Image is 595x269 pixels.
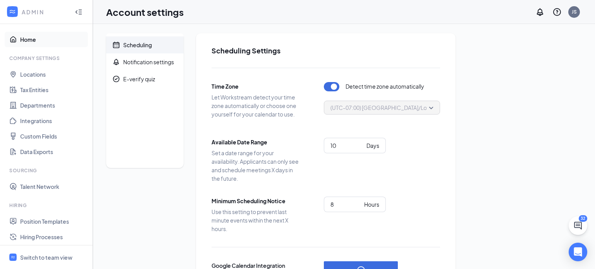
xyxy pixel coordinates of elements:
[20,214,86,229] a: Position Templates
[572,9,577,15] div: JS
[573,221,583,230] svg: ChatActive
[20,245,86,260] a: Evaluation Plan
[535,7,545,17] svg: Notifications
[20,32,86,47] a: Home
[212,93,301,118] span: Let Workstream detect your time zone automatically or choose one yourself for your calendar to use.
[569,243,587,261] div: Open Intercom Messenger
[20,98,86,113] a: Departments
[212,82,301,91] span: Time Zone
[10,255,15,260] svg: WorkstreamLogo
[9,8,16,15] svg: WorkstreamLogo
[75,8,83,16] svg: Collapse
[20,229,86,245] a: Hiring Processes
[106,36,184,53] a: CalendarScheduling
[552,7,562,17] svg: QuestionInfo
[20,254,72,261] div: Switch to team view
[330,102,488,113] span: (UTC-07:00) [GEOGRAPHIC_DATA]/Los_Angeles - Pacific Time
[106,70,184,87] a: CheckmarkCircleE-verify quiz
[212,149,301,183] span: Set a date range for your availability. Applicants can only see and schedule meetings X days in t...
[20,82,86,98] a: Tax Entities
[106,53,184,70] a: BellNotification settings
[106,5,184,19] h1: Account settings
[112,58,120,66] svg: Bell
[20,129,86,144] a: Custom Fields
[20,67,86,82] a: Locations
[364,200,379,209] div: Hours
[112,75,120,83] svg: CheckmarkCircle
[212,207,301,233] span: Use this setting to prevent last minute events within the next X hours.
[366,141,379,150] div: Days
[20,179,86,194] a: Talent Network
[123,75,155,83] div: E-verify quiz
[20,113,86,129] a: Integrations
[9,202,85,209] div: Hiring
[112,41,120,49] svg: Calendar
[9,167,85,174] div: Sourcing
[123,41,152,49] div: Scheduling
[212,46,440,55] h2: Scheduling Settings
[212,197,301,205] span: Minimum Scheduling Notice
[212,138,301,146] span: Available Date Range
[22,8,68,16] div: ADMIN
[579,215,587,222] div: 32
[346,82,424,91] span: Detect time zone automatically
[20,144,86,159] a: Data Exports
[9,55,85,62] div: Company Settings
[123,58,174,66] div: Notification settings
[569,216,587,235] button: ChatActive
